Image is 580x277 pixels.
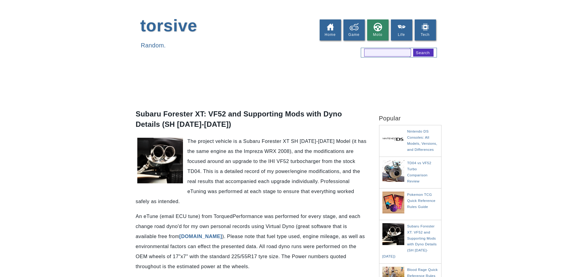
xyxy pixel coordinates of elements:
[407,192,435,209] a: Pokemon TCG Quick Reference Rules Guide
[364,49,411,57] input: search
[141,42,166,49] span: Random.
[382,224,437,258] a: Subaru Forester XT: VF52 and Supporting Mods with Dyno Details (SH [DATE]-[DATE])
[343,19,365,40] a: Game
[382,223,406,245] img: Subaru Forester XT: VF52 and Supporting Mods with Dyno Details (SH 2008-2012)
[413,49,434,57] input: search
[382,160,406,182] img: TD04 vs VF52 Turbo Comparison Review
[320,19,341,40] a: Home
[179,234,222,239] a: [DOMAIN_NAME]
[136,136,368,206] p: The project vehicle is a Subaru Forester XT SH [DATE]-[DATE] Model (it has the same engine as the...
[326,23,335,32] img: home%2Bicon.png
[421,23,430,32] img: electronics_icon.png
[136,211,368,272] p: An eTune (email ECU tune) from TorquedPerformance was performed for every stage, and each change ...
[382,192,406,213] img: Pokemon TCG Quick Reference Rules Guide
[407,161,431,183] a: TD04 vs VF52 Turbo Comparison Review
[350,23,359,32] img: game.png
[379,106,441,122] h2: Popular
[382,128,406,150] img: Nintendo DS Consoles: All Models, Versions, and Differences
[137,138,183,183] img: Subaru Forester quad exhaust pipes
[367,19,388,40] a: Moto
[134,69,356,97] iframe: Advertisement
[391,19,412,40] a: Life
[373,23,382,32] img: steering_wheel_icon.png
[136,109,368,129] h1: Subaru Forester XT: VF52 and Supporting Mods with Dyno Details (SH [DATE]-[DATE])
[140,16,197,35] a: torsive
[415,19,436,40] a: Tech
[397,23,406,32] img: plant_icon.png
[407,129,437,151] a: Nintendo DS Consoles: All Models, Versions, and Differences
